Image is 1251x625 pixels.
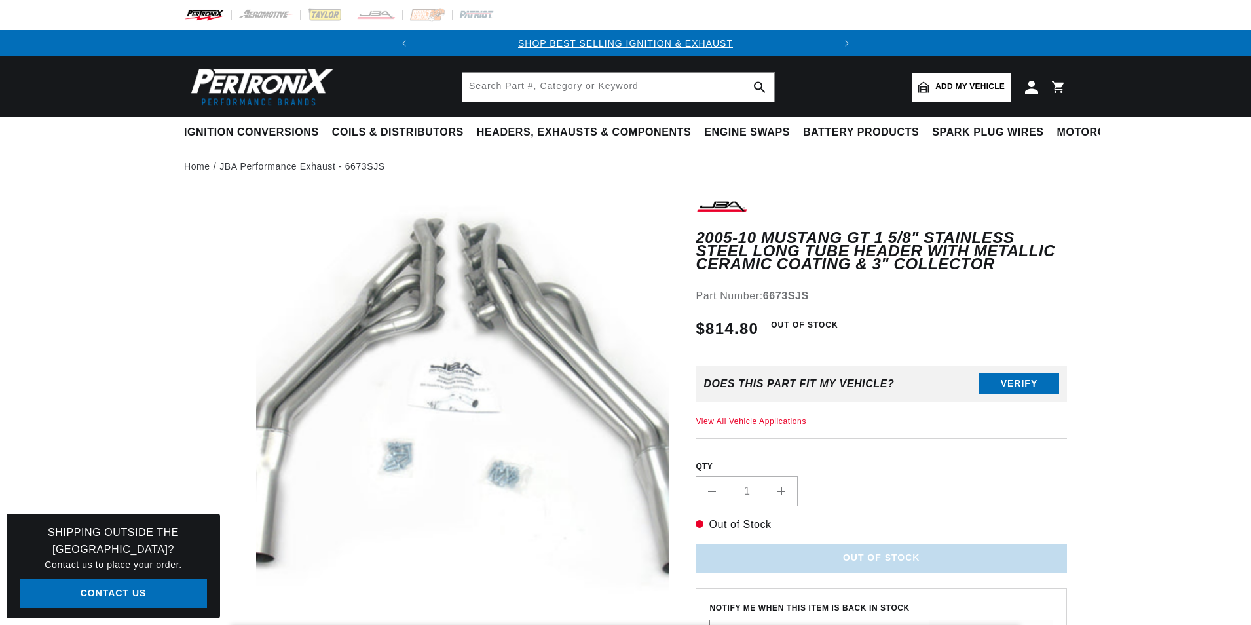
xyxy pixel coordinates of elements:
[803,126,919,140] span: Battery Products
[932,126,1043,140] span: Spark Plug Wires
[20,558,207,572] p: Contact us to place your order.
[696,231,1067,271] h1: 2005-10 Mustang GT 1 5/8" Stainless Steel Long Tube Header with Metallic Ceramic Coating & 3" Col...
[391,30,417,56] button: Translation missing: en.sections.announcements.previous_announcement
[20,579,207,609] a: Contact Us
[184,159,210,174] a: Home
[332,126,464,140] span: Coils & Distributors
[518,38,733,48] a: SHOP BEST SELLING IGNITION & EXHAUST
[709,602,1053,615] span: Notify me when this item is back in stock
[925,117,1050,148] summary: Spark Plug Wires
[763,290,809,301] strong: 6673SJS
[834,30,860,56] button: Translation missing: en.sections.announcements.next_announcement
[184,159,1067,174] nav: breadcrumbs
[696,288,1067,305] div: Part Number:
[703,378,894,390] div: Does This part fit My vehicle?
[796,117,925,148] summary: Battery Products
[696,461,1067,472] label: QTY
[417,36,834,50] div: Announcement
[151,30,1100,56] slideshow-component: Translation missing: en.sections.announcements.announcement_bar
[935,81,1005,93] span: Add my vehicle
[184,117,326,148] summary: Ignition Conversions
[745,73,774,102] button: search button
[184,64,335,109] img: Pertronix
[219,159,384,174] a: JBA Performance Exhaust - 6673SJS
[912,73,1011,102] a: Add my vehicle
[20,524,207,558] h3: Shipping Outside the [GEOGRAPHIC_DATA]?
[696,317,758,341] span: $814.80
[696,417,806,426] a: View All Vehicle Applications
[184,126,319,140] span: Ignition Conversions
[1057,126,1135,140] span: Motorcycle
[184,197,669,617] media-gallery: Gallery Viewer
[1051,117,1142,148] summary: Motorcycle
[462,73,774,102] input: Search Part #, Category or Keyword
[470,117,698,148] summary: Headers, Exhausts & Components
[326,117,470,148] summary: Coils & Distributors
[704,126,790,140] span: Engine Swaps
[696,516,1067,533] p: Out of Stock
[979,373,1059,394] button: Verify
[698,117,796,148] summary: Engine Swaps
[417,36,834,50] div: 1 of 2
[764,317,845,333] span: Out of Stock
[477,126,691,140] span: Headers, Exhausts & Components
